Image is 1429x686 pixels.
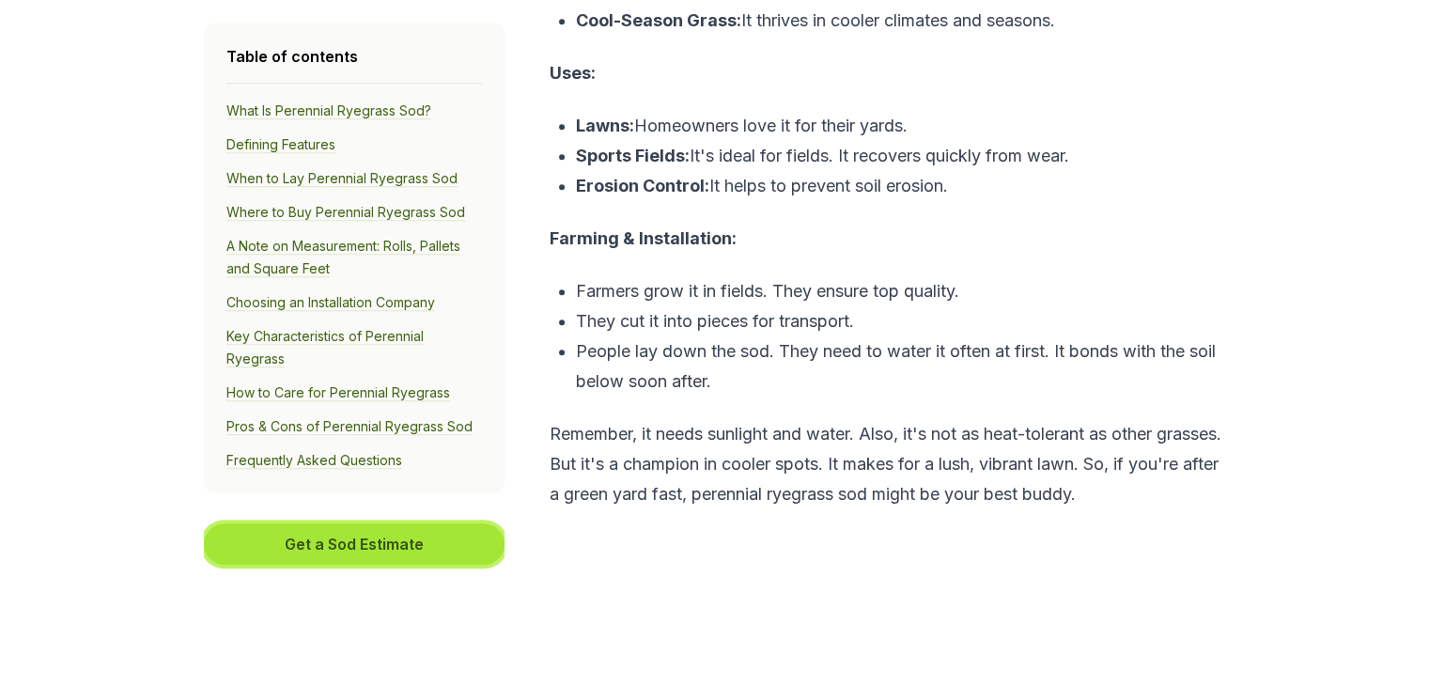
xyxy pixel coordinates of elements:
[550,419,1221,509] p: Remember, it needs sunlight and water. Also, it's not as heat-tolerant as other grasses. But it's...
[576,306,1221,336] p: They cut it into pieces for transport.
[226,102,431,119] a: What Is Perennial Ryegrass Sod?
[204,523,505,565] button: Get a Sod Estimate
[226,238,460,277] a: A Note on Measurement: Rolls, Pallets and Square Feet
[226,204,465,221] a: Where to Buy Perennial Ryegrass Sod
[576,6,1221,36] p: It thrives in cooler climates and seasons.
[576,176,709,195] b: Erosion Control:
[226,170,458,187] a: When to Lay Perennial Ryegrass Sod
[576,111,1221,141] p: Homeowners love it for their yards.
[576,171,1221,201] p: It helps to prevent soil erosion.
[226,45,482,68] h4: Table of contents
[576,141,1221,171] p: It's ideal for fields. It recovers quickly from wear.
[550,228,737,248] b: Farming & Installation:
[576,276,1221,306] p: Farmers grow it in fields. They ensure top quality.
[576,116,634,135] b: Lawns:
[226,136,335,153] a: Defining Features
[576,10,741,30] b: Cool-Season Grass:
[226,452,402,469] a: Frequently Asked Questions
[550,63,596,83] b: Uses:
[226,294,435,311] a: Choosing an Installation Company
[226,328,424,367] a: Key Characteristics of Perennial Ryegrass
[226,418,473,435] a: Pros & Cons of Perennial Ryegrass Sod
[576,146,690,165] b: Sports Fields:
[226,384,450,401] a: How to Care for Perennial Ryegrass
[576,336,1221,397] p: People lay down the sod. They need to water it often at first. It bonds with the soil below soon ...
